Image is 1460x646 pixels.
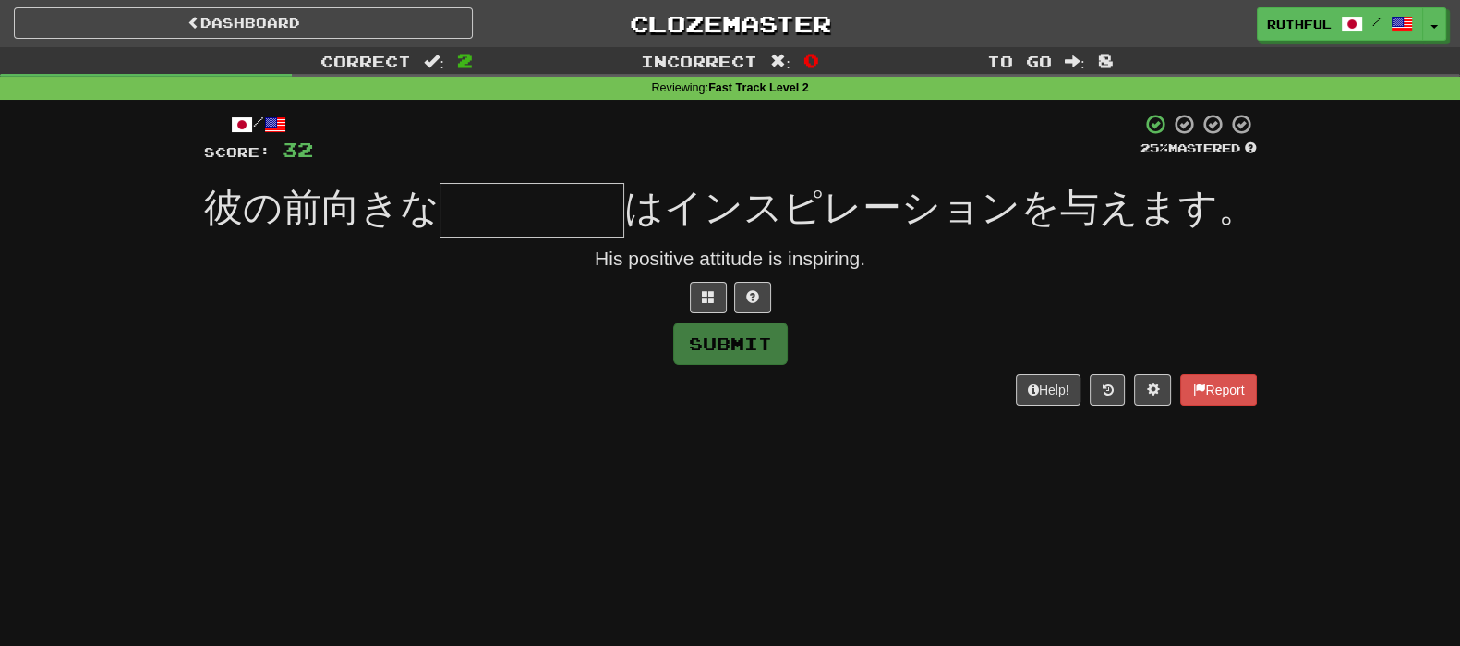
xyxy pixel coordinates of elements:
[14,7,473,39] a: Dashboard
[1140,140,1257,157] div: Mastered
[690,282,727,313] button: Switch sentence to multiple choice alt+p
[641,52,757,70] span: Incorrect
[987,52,1052,70] span: To go
[708,81,809,94] strong: Fast Track Level 2
[204,113,313,136] div: /
[457,49,473,71] span: 2
[734,282,771,313] button: Single letter hint - you only get 1 per sentence and score half the points! alt+h
[1090,374,1125,406] button: Round history (alt+y)
[1098,49,1114,71] span: 8
[1016,374,1081,406] button: Help!
[1372,15,1382,28] span: /
[1267,16,1332,32] span: ruthful
[770,54,790,69] span: :
[424,54,444,69] span: :
[320,52,411,70] span: Correct
[1065,54,1085,69] span: :
[204,144,271,160] span: Score:
[204,245,1257,273] div: His positive attitude is inspiring.
[282,138,313,161] span: 32
[1257,7,1423,41] a: ruthful /
[501,7,959,40] a: Clozemaster
[1140,140,1168,155] span: 25 %
[204,186,440,229] span: 彼の前向きな
[803,49,819,71] span: 0
[673,323,788,365] button: Submit
[1180,374,1256,406] button: Report
[624,186,1257,229] span: はインスピレーションを与えます。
